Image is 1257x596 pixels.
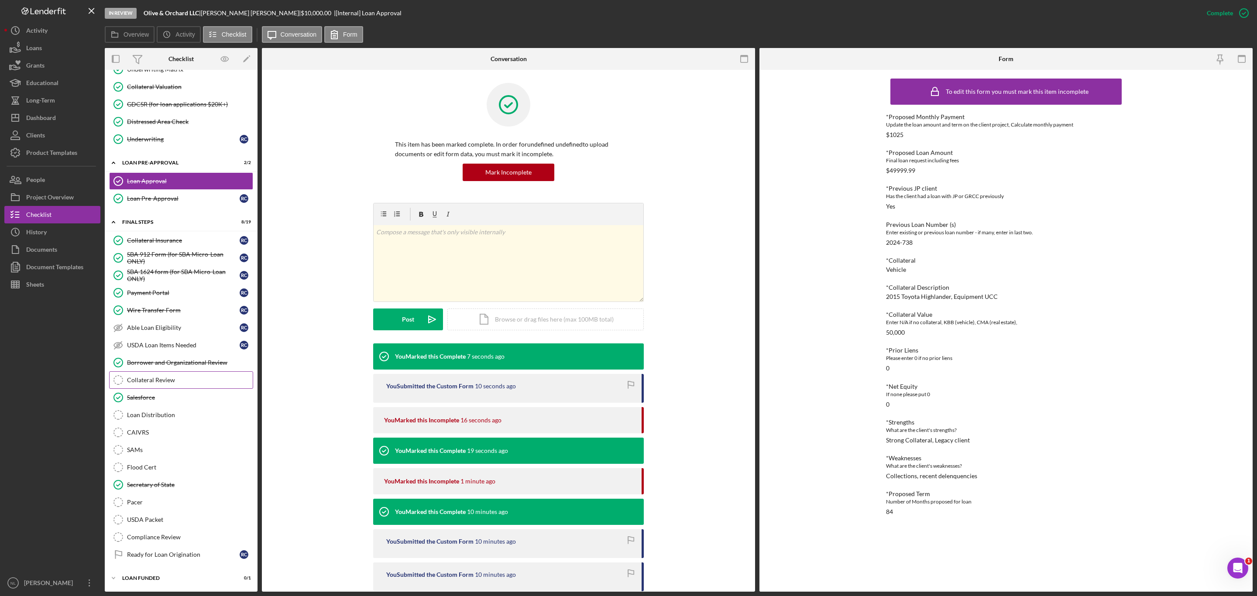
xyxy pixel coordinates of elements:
div: Loan Pre-Approval [127,195,240,202]
div: [PERSON_NAME] [22,574,79,594]
div: *Collateral Value [886,311,1126,318]
a: Project Overview [4,188,100,206]
button: Grants [4,57,100,74]
a: Secretary of State [109,476,253,493]
div: Compliance Review [127,534,253,541]
div: Product Templates [26,144,77,164]
a: Loan Pre-ApprovalRC [109,190,253,207]
time: 2025-08-13 12:55 [475,383,516,390]
div: What are the client's weaknesses? [886,462,1126,470]
a: Loan Distribution [109,406,253,424]
a: CAIVRS [109,424,253,441]
div: Conversation [491,55,527,62]
div: Able Loan Eligibility [127,324,240,331]
div: Enter N/A if no collateral, KBB (vehicle), CMA (real estate), [886,318,1126,327]
button: Sheets [4,276,100,293]
div: You Submitted the Custom Form [386,571,474,578]
div: R C [240,288,248,297]
div: *Prior Liens [886,347,1126,354]
time: 2025-08-13 12:55 [467,447,508,454]
button: Checklist [4,206,100,223]
div: Has the client had a loan with JP or GRCC previously [886,192,1126,201]
div: Project Overview [26,188,74,208]
a: Loan Approval [109,172,253,190]
div: CAIVRS [127,429,253,436]
div: In Review [105,8,137,19]
div: SAMs [127,446,253,453]
div: Yes [886,203,895,210]
a: Documents [4,241,100,258]
div: You Marked this Complete [395,353,466,360]
label: Conversation [281,31,317,38]
div: *Net Equity [886,383,1126,390]
button: Long-Term [4,92,100,109]
div: Clients [26,127,45,146]
div: | [Internal] Loan Approval [334,10,402,17]
div: R C [240,253,248,262]
div: [PERSON_NAME] [PERSON_NAME] | [201,10,301,17]
button: Overview [105,26,155,43]
div: 0 / 1 [235,575,251,581]
a: Pacer [109,493,253,511]
a: GDCSR (for loan applications $20K+) [109,96,253,113]
div: You Marked this Incomplete [384,417,459,424]
time: 2025-08-13 12:45 [475,538,516,545]
button: History [4,223,100,241]
a: SAMs [109,441,253,459]
time: 2025-08-13 12:55 [460,417,501,424]
div: | [144,10,201,17]
div: Vehicle [886,266,906,273]
div: $1025 [886,131,903,138]
div: You Submitted the Custom Form [386,538,474,545]
b: Olive & Orchard LLC [144,9,199,17]
div: What are the client's strengths? [886,426,1126,435]
button: Dashboard [4,109,100,127]
a: Educational [4,74,100,92]
div: Document Templates [26,258,83,278]
div: Educational [26,74,58,94]
div: 0 [886,401,890,408]
a: Flood Cert [109,459,253,476]
div: R C [240,341,248,349]
a: USDA Loan Items NeededRC [109,336,253,354]
div: Post [402,308,414,330]
label: Checklist [222,31,247,38]
div: Checklist [168,55,194,62]
time: 2025-08-13 12:45 [467,508,508,515]
div: History [26,223,47,243]
a: Wire Transfer FormRC [109,301,253,319]
a: SBA 1624 form (for SBA Micro-Loan ONLY)RC [109,267,253,284]
div: R C [240,550,248,559]
div: 2024-738 [886,239,913,246]
a: Collateral InsuranceRC [109,232,253,249]
div: Form [999,55,1013,62]
a: Able Loan EligibilityRC [109,319,253,336]
div: R C [240,135,248,144]
div: Collateral Valuation [127,83,253,90]
div: Collateral Review [127,377,253,384]
div: *Proposed Loan Amount [886,149,1126,156]
div: You Marked this Incomplete [384,478,459,485]
div: Payment Portal [127,289,240,296]
time: 2025-08-13 12:53 [460,478,495,485]
a: Product Templates [4,144,100,161]
a: Collateral Valuation [109,78,253,96]
button: Post [373,308,443,330]
div: Salesforce [127,394,253,401]
a: Compliance Review [109,528,253,546]
div: You Submitted the Custom Form [386,383,474,390]
time: 2025-08-13 12:55 [467,353,505,360]
div: LOAN FUNDED [122,575,229,581]
div: *Previous JP client [886,185,1126,192]
button: Conversation [262,26,323,43]
a: Activity [4,22,100,39]
div: Update the loan amount and term on the client project, Calculate monthly payment [886,120,1126,129]
div: SBA 1624 form (for SBA Micro-Loan ONLY) [127,268,240,282]
a: SBA 912 Form (for SBA Micro-Loan ONLY)RC [109,249,253,267]
div: Wire Transfer Form [127,307,240,314]
div: You Marked this Complete [395,447,466,454]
